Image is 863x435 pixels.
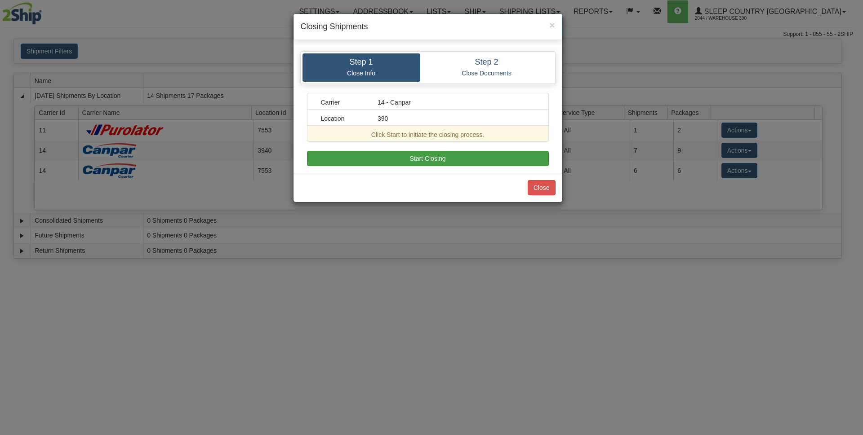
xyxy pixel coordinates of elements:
div: 390 [371,114,542,123]
div: Click Start to initiate the closing process. [314,130,542,139]
button: Start Closing [307,151,549,166]
a: Step 2 Close Documents [420,53,553,82]
div: Location [314,114,371,123]
button: Close [528,180,556,195]
span: × [549,20,555,30]
p: Close Info [309,69,414,77]
p: Close Documents [427,69,547,77]
a: Step 1 Close Info [302,53,420,82]
button: Close [549,20,555,30]
h4: Step 1 [309,58,414,67]
h4: Step 2 [427,58,547,67]
div: Carrier [314,98,371,107]
div: 14 - Canpar [371,98,542,107]
h4: Closing Shipments [301,21,555,33]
